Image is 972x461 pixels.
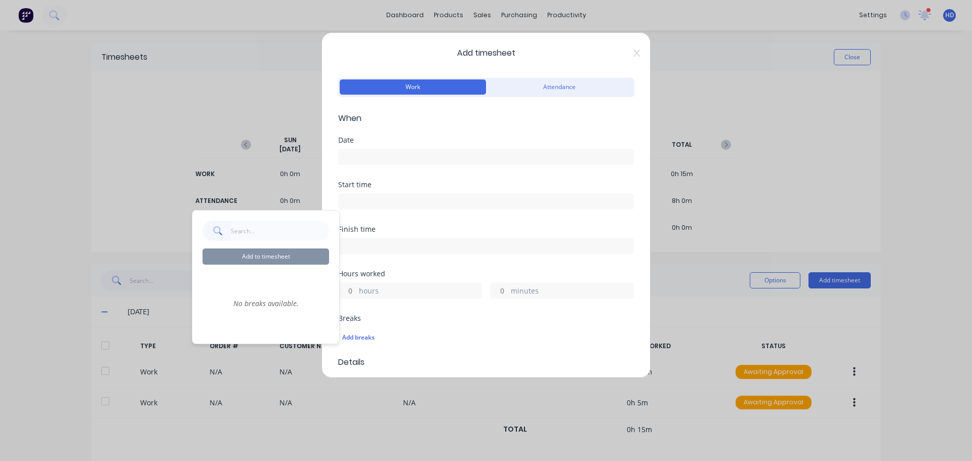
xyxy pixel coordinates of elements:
div: No breaks available. [202,273,329,333]
input: Search... [231,221,330,241]
button: Work [340,79,486,95]
div: Breaks [338,315,634,322]
input: 0 [339,283,356,298]
button: Attendance [486,79,632,95]
button: Add to timesheet [202,248,329,265]
span: Add timesheet [338,47,634,59]
div: Finish time [338,226,634,233]
span: Details [338,356,634,368]
label: minutes [511,285,633,298]
div: Start time [338,181,634,188]
span: When [338,112,634,124]
div: Add breaks [342,331,630,344]
input: 0 [491,283,508,298]
label: hours [359,285,481,298]
div: Hours worked [338,270,634,277]
div: Date [338,137,634,144]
